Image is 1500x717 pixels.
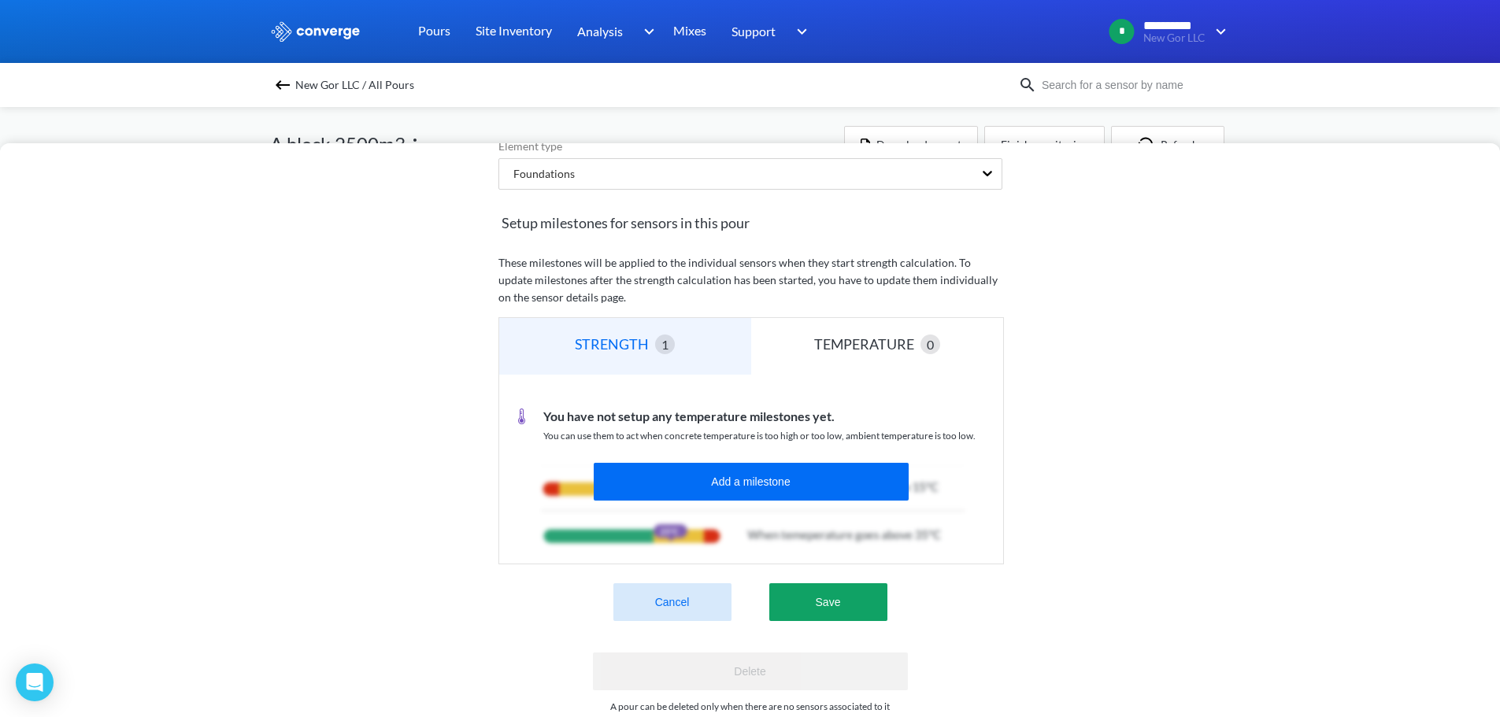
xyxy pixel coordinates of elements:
[273,76,292,94] img: backspace.svg
[270,21,361,42] img: logo_ewhite.svg
[787,22,812,41] img: downArrow.svg
[769,583,887,621] button: Save
[633,22,658,41] img: downArrow.svg
[295,74,414,96] span: New Gor LLC / All Pours
[498,138,1002,155] label: Element type
[593,652,908,690] button: Delete
[577,21,623,41] span: Analysis
[575,333,655,355] div: STRENGTH
[16,663,54,701] div: Open Intercom Messenger
[594,463,909,501] button: Add a milestone
[543,429,976,444] p: You can use them to act when concrete temperature is too high or too low, ambient temperature is ...
[613,583,731,621] button: Cancel
[501,165,575,183] div: Foundations
[814,333,920,355] div: TEMPERATURE
[661,334,669,354] span: 1
[543,408,835,423] span: You have not setup any temperature milestones yet.
[1206,22,1231,41] img: downArrow.svg
[498,212,1002,234] span: Setup milestones for sensors in this pour
[610,700,890,715] p: A pour can be deleted only when there are no sensors associated to it
[1018,76,1037,94] img: icon-search.svg
[498,254,1002,306] p: These milestones will be applied to the individual sensors when they start strength calculation. ...
[1037,76,1228,94] input: Search for a sensor by name
[731,21,776,41] span: Support
[1143,32,1206,44] span: New Gor LLC
[927,334,934,354] span: 0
